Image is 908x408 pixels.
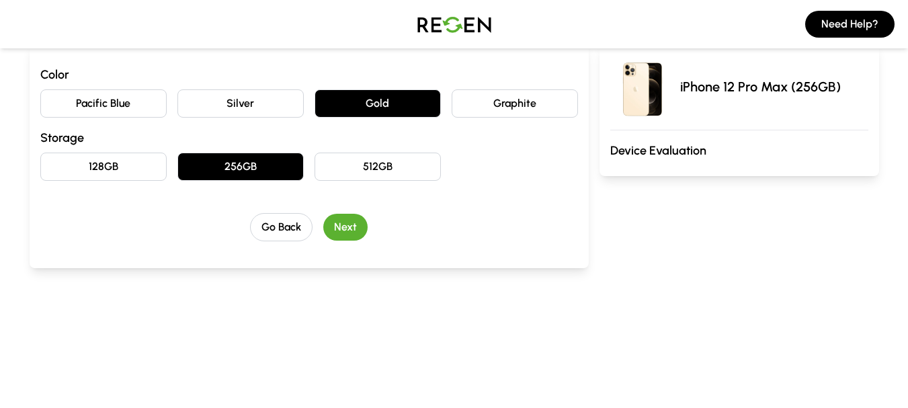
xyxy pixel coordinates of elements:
button: Next [323,214,368,241]
button: Silver [177,89,304,118]
h3: Storage [40,128,578,147]
button: 256GB [177,153,304,181]
button: Gold [315,89,441,118]
button: 512GB [315,153,441,181]
button: Go Back [250,213,313,241]
img: Logo [407,5,501,43]
h3: Color [40,65,578,84]
p: iPhone 12 Pro Max (256GB) [680,77,841,96]
img: iPhone 12 Pro Max [610,54,675,119]
button: Pacific Blue [40,89,167,118]
button: Graphite [452,89,578,118]
button: 128GB [40,153,167,181]
h3: Device Evaluation [610,141,868,160]
button: Need Help? [805,11,895,38]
